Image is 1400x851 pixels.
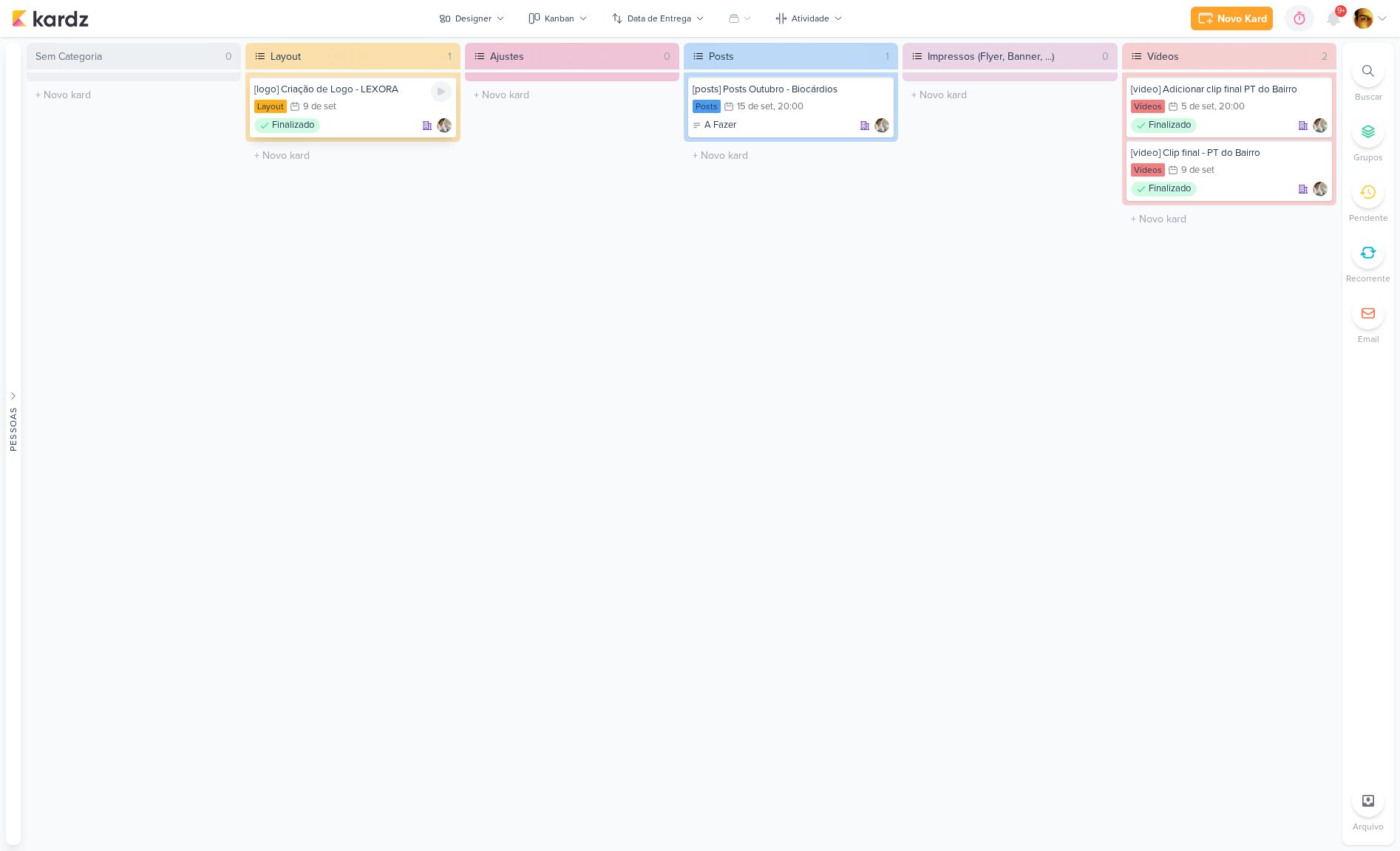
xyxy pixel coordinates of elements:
[1131,118,1197,133] div: Finalizado
[1353,8,1373,29] img: Leandro Guedes
[687,145,895,166] input: + Novo kard
[1313,118,1328,133] div: Responsável: Raphael Simas
[1342,55,1394,103] li: Ctrl + F
[303,102,336,112] div: 9 de set
[1322,49,1328,64] div: 2
[1149,118,1191,133] p: Finalizado
[704,43,886,69] div: Posts
[1131,83,1328,96] div: [video] Adicionar clip final PT do Bairro
[693,100,721,113] div: Posts
[1214,102,1245,112] div: , 20:00
[254,83,451,96] div: [logo] Criação de Logo - LEXORA
[1131,182,1197,196] div: Finalizado
[7,407,20,451] div: Pessoas
[272,118,314,133] p: Finalizado
[1353,151,1383,164] p: Grupos
[35,49,102,64] div: Sem Categoria
[1346,272,1390,285] p: Recorrente
[1181,165,1214,175] div: 9 de set
[1337,5,1345,17] span: 9+
[704,118,736,133] p: A Fazer
[266,43,447,69] div: Layout
[1191,7,1273,30] button: Novo Kard
[1355,90,1382,103] p: Buscar
[886,49,889,64] div: 1
[225,49,232,64] div: 0
[30,84,238,106] input: + Novo kard
[448,49,452,64] div: 1
[1313,118,1328,133] img: Raphael Simas
[468,84,676,106] input: + Novo kard
[737,102,773,112] div: 15 de set
[1125,208,1333,230] input: + Novo kard
[664,49,670,64] div: 0
[923,43,1101,69] div: Impressos (Flyer, Banner, ...)
[874,118,889,133] img: Raphael Simas
[905,84,1114,106] input: + Novo kard
[693,83,889,96] div: [posts] Posts Outubro - Biocárdios
[1102,49,1109,64] div: 0
[6,43,21,845] button: Pessoas
[693,118,736,133] div: A Fazer
[874,118,889,133] div: Responsável: Raphael Simas
[1143,43,1322,69] div: Vídeos
[1353,820,1384,833] p: Arquivo
[1217,11,1267,27] div: Novo Kard
[431,81,452,102] div: Ligar relógio
[254,118,320,133] div: Finalizado
[437,118,452,133] div: Responsável: Raphael Simas
[248,145,457,166] input: + Novo kard
[1313,182,1328,196] div: Responsável: Raphael Simas
[1358,332,1379,346] p: Email
[773,102,803,112] div: , 20:00
[437,118,452,133] img: Raphael Simas
[12,10,89,27] img: kardz.app
[1349,211,1388,225] p: Pendente
[1149,182,1191,196] p: Finalizado
[1181,102,1214,112] div: 5 de set
[254,100,287,113] div: Layout
[1313,182,1328,196] img: Raphael Simas
[1131,146,1328,160] div: [video] Clip final - PT do Bairro
[1131,163,1165,177] div: Vídeos
[486,43,664,69] div: Ajustes
[1131,100,1165,113] div: Vídeos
